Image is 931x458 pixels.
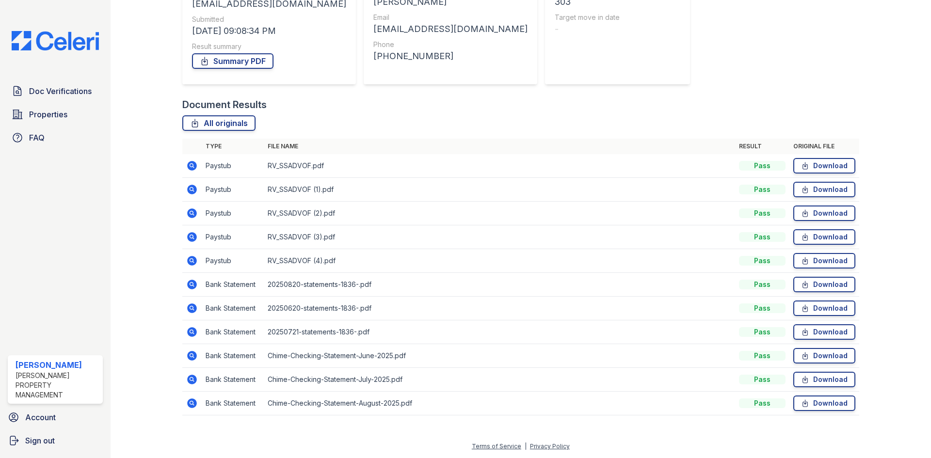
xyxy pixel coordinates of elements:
[192,24,346,38] div: [DATE] 09:08:34 PM
[264,368,735,392] td: Chime-Checking-Statement-July-2025.pdf
[264,139,735,154] th: File name
[264,344,735,368] td: Chime-Checking-Statement-June-2025.pdf
[202,154,264,178] td: Paystub
[739,208,786,218] div: Pass
[739,351,786,361] div: Pass
[192,53,273,69] a: Summary PDF
[4,408,107,427] a: Account
[739,185,786,194] div: Pass
[793,395,855,411] a: Download
[373,13,528,22] div: Email
[4,431,107,450] a: Sign out
[264,225,735,249] td: RV_SSADVOF (3).pdf
[789,139,859,154] th: Original file
[264,273,735,297] td: 20250820-statements-1836-.pdf
[735,139,789,154] th: Result
[202,297,264,320] td: Bank Statement
[29,132,45,143] span: FAQ
[202,249,264,273] td: Paystub
[739,161,786,171] div: Pass
[739,398,786,408] div: Pass
[202,273,264,297] td: Bank Statement
[373,49,528,63] div: [PHONE_NUMBER]
[264,249,735,273] td: RV_SSADVOF (4).pdf
[192,15,346,24] div: Submitted
[202,368,264,392] td: Bank Statement
[793,348,855,363] a: Download
[25,411,56,423] span: Account
[4,31,107,50] img: CE_Logo_Blue-a8612792a0a2168367f1c8372b55b34899dd931a85d93a1a3d3e32e68fde9ad4.png
[793,300,855,316] a: Download
[8,81,103,101] a: Doc Verifications
[373,40,528,49] div: Phone
[739,232,786,242] div: Pass
[202,225,264,249] td: Paystub
[739,327,786,337] div: Pass
[8,128,103,147] a: FAQ
[472,442,521,450] a: Terms of Service
[16,371,99,400] div: [PERSON_NAME] Property Management
[264,202,735,225] td: RV_SSADVOF (2).pdf
[202,392,264,415] td: Bank Statement
[29,85,92,97] span: Doc Verifications
[25,435,55,446] span: Sign out
[16,359,99,371] div: [PERSON_NAME]
[182,98,267,111] div: Document Results
[793,324,855,340] a: Download
[793,182,855,197] a: Download
[793,253,855,268] a: Download
[555,22,680,36] div: -
[202,139,264,154] th: Type
[739,256,786,266] div: Pass
[793,277,855,292] a: Download
[555,13,680,22] div: Target move in date
[202,178,264,202] td: Paystub
[264,178,735,202] td: RV_SSADVOF (1).pdf
[793,158,855,174] a: Download
[202,344,264,368] td: Bank Statement
[793,205,855,221] a: Download
[530,442,570,450] a: Privacy Policy
[373,22,528,36] div: [EMAIL_ADDRESS][DOMAIN_NAME]
[264,297,735,320] td: 20250620-statements-1836-.pdf
[739,280,786,289] div: Pass
[793,229,855,245] a: Download
[192,42,346,51] div: Result summary
[739,303,786,313] div: Pass
[525,442,527,450] div: |
[264,154,735,178] td: RV_SSADVOF.pdf
[29,109,67,120] span: Properties
[793,372,855,387] a: Download
[202,202,264,225] td: Paystub
[264,392,735,415] td: Chime-Checking-Statement-August-2025.pdf
[8,105,103,124] a: Properties
[202,320,264,344] td: Bank Statement
[182,115,256,131] a: All originals
[739,375,786,384] div: Pass
[264,320,735,344] td: 20250721-statements-1836-.pdf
